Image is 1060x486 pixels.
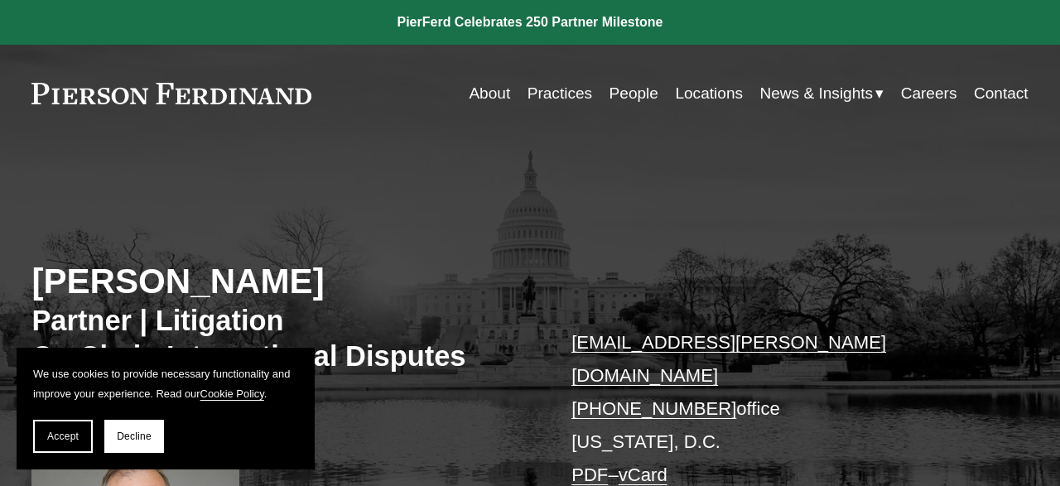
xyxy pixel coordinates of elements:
a: Contact [974,78,1029,109]
a: [EMAIL_ADDRESS][PERSON_NAME][DOMAIN_NAME] [571,332,886,386]
a: About [469,78,510,109]
a: Locations [675,78,743,109]
span: News & Insights [759,79,873,108]
section: Cookie banner [17,348,315,469]
a: People [609,78,658,109]
a: Careers [901,78,957,109]
button: Accept [33,420,93,453]
a: vCard [619,464,667,485]
a: [PHONE_NUMBER] [571,398,736,419]
span: Decline [117,431,152,442]
span: Accept [47,431,79,442]
h3: Partner | Litigation Co-Chair, International Disputes [31,303,530,373]
button: Decline [104,420,164,453]
p: We use cookies to provide necessary functionality and improve your experience. Read our . [33,364,298,403]
a: PDF [571,464,608,485]
a: Cookie Policy [200,387,264,400]
a: Practices [528,78,592,109]
a: folder dropdown [759,78,884,109]
h2: [PERSON_NAME] [31,260,530,302]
